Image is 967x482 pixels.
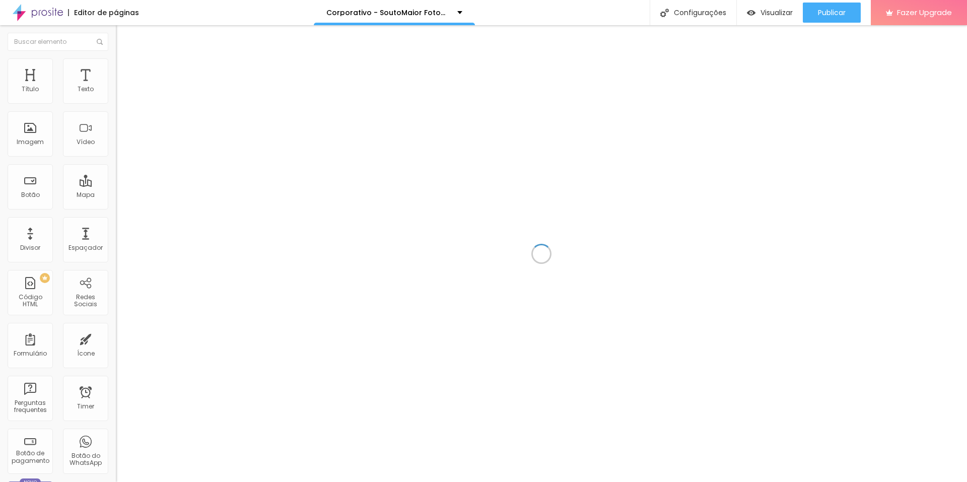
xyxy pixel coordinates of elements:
div: Mapa [77,191,95,198]
div: Editor de páginas [68,9,139,16]
div: Código HTML [10,294,50,308]
img: Icone [97,39,103,45]
p: Corporativo - SoutoMaior Fotografia [326,9,450,16]
div: Espaçador [68,244,103,251]
span: Publicar [818,9,846,17]
div: Imagem [17,139,44,146]
input: Buscar elemento [8,33,108,51]
span: Visualizar [761,9,793,17]
img: view-1.svg [747,9,755,17]
div: Título [22,86,39,93]
span: Fazer Upgrade [897,8,952,17]
div: Divisor [20,244,40,251]
div: Perguntas frequentes [10,399,50,414]
div: Timer [77,403,94,410]
div: Ícone [77,350,95,357]
div: Texto [78,86,94,93]
img: Icone [660,9,669,17]
div: Botão de pagamento [10,450,50,464]
div: Redes Sociais [65,294,105,308]
div: Botão [21,191,40,198]
div: Vídeo [77,139,95,146]
div: Formulário [14,350,47,357]
button: Publicar [803,3,861,23]
button: Visualizar [737,3,803,23]
div: Botão do WhatsApp [65,452,105,467]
